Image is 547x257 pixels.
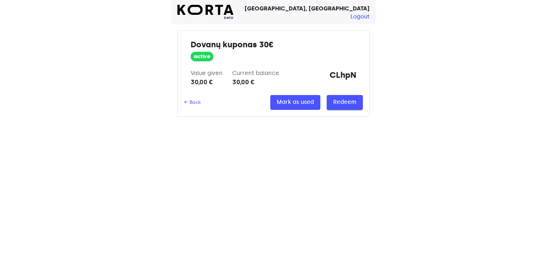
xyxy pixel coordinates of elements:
[191,77,223,87] div: 30,00 €
[232,70,279,77] label: Current balance
[191,53,213,61] span: active
[184,99,201,105] div: ← Back
[333,97,356,107] span: Redeem
[270,95,320,110] button: Mark as used
[245,5,370,12] strong: [GEOGRAPHIC_DATA], [GEOGRAPHIC_DATA]
[327,95,363,110] button: Redeem
[277,97,314,107] span: Mark as used
[177,5,233,15] img: Korta
[191,70,223,77] label: Value given
[330,69,356,87] strong: CLhpN
[350,13,370,21] button: Logout
[177,15,233,20] span: beta
[191,39,356,50] h2: Dovanų kuponas 30€
[232,77,279,87] div: 30,00 €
